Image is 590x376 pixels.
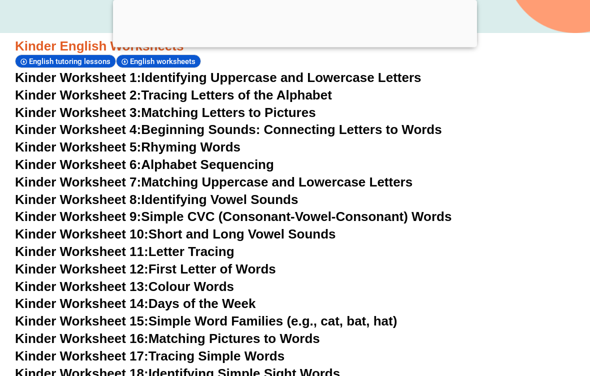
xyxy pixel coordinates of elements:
[116,55,201,68] div: English worksheets
[15,105,141,120] span: Kinder Worksheet 3:
[15,314,148,329] span: Kinder Worksheet 15:
[15,55,116,68] div: English tutoring lessons
[130,57,198,66] span: English worksheets
[15,262,148,277] span: Kinder Worksheet 12:
[15,209,451,224] a: Kinder Worksheet 9:Simple CVC (Consonant-Vowel-Consonant) Words
[15,157,274,172] a: Kinder Worksheet 6:Alphabet Sequencing
[15,140,141,155] span: Kinder Worksheet 5:
[418,263,590,376] iframe: Chat Widget
[15,122,442,137] a: Kinder Worksheet 4:Beginning Sounds: Connecting Letters to Words
[15,279,148,294] span: Kinder Worksheet 13:
[15,279,234,294] a: Kinder Worksheet 13:Colour Words
[15,262,276,277] a: Kinder Worksheet 12:First Letter of Words
[15,314,397,329] a: Kinder Worksheet 15:Simple Word Families (e.g., cat, bat, hat)
[15,192,298,207] a: Kinder Worksheet 8:Identifying Vowel Sounds
[15,227,148,242] span: Kinder Worksheet 10:
[15,192,141,207] span: Kinder Worksheet 8:
[15,140,240,155] a: Kinder Worksheet 5:Rhyming Words
[29,57,113,66] span: English tutoring lessons
[15,227,336,242] a: Kinder Worksheet 10:Short and Long Vowel Sounds
[15,331,148,346] span: Kinder Worksheet 16:
[15,175,412,190] a: Kinder Worksheet 7:Matching Uppercase and Lowercase Letters
[15,244,234,259] a: Kinder Worksheet 11:Letter Tracing
[15,105,316,120] a: Kinder Worksheet 3:Matching Letters to Pictures
[15,88,332,103] a: Kinder Worksheet 2:Tracing Letters of the Alphabet
[15,296,255,311] a: Kinder Worksheet 14:Days of the Week
[15,175,141,190] span: Kinder Worksheet 7:
[15,209,141,224] span: Kinder Worksheet 9:
[15,70,421,85] a: Kinder Worksheet 1:Identifying Uppercase and Lowercase Letters
[15,38,575,55] h3: Kinder English Worksheets
[15,70,141,85] span: Kinder Worksheet 1:
[15,349,284,364] a: Kinder Worksheet 17:Tracing Simple Words
[15,244,148,259] span: Kinder Worksheet 11:
[15,296,148,311] span: Kinder Worksheet 14:
[15,122,141,137] span: Kinder Worksheet 4:
[15,349,148,364] span: Kinder Worksheet 17:
[15,157,141,172] span: Kinder Worksheet 6:
[15,88,141,103] span: Kinder Worksheet 2:
[15,331,320,346] a: Kinder Worksheet 16:Matching Pictures to Words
